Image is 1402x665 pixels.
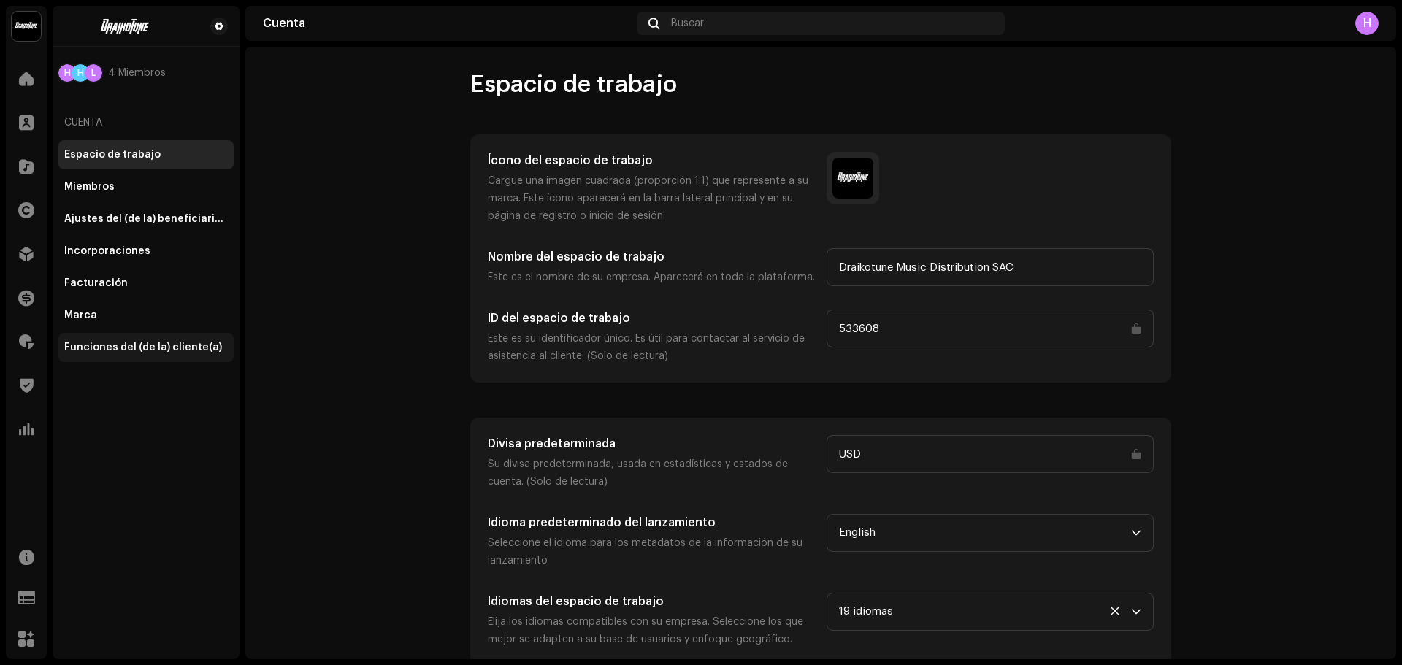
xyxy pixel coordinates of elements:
h5: Ícono del espacio de trabajo [488,152,815,169]
re-m-nav-item: Ajustes del (de la) beneficiario(a) [58,204,234,234]
h5: Idioma predeterminado del lanzamiento [488,514,815,531]
div: H [1355,12,1379,35]
h5: Divisa predeterminada [488,435,815,453]
span: Buscar [671,18,704,29]
span: English [839,515,1131,551]
p: Este es su identificador único. Es útil para contactar al servicio de asistencia al cliente. (Sol... [488,330,815,365]
re-m-nav-item: Miembros [58,172,234,201]
div: Espacio de trabajo [64,149,161,161]
div: dropdown trigger [1131,515,1141,551]
div: H [72,64,89,82]
span: 4 Miembros [108,67,166,79]
span: Espacio de trabajo [470,70,677,99]
div: Marca [64,310,97,321]
re-m-nav-item: Incorporaciones [58,237,234,266]
div: 19 idiomas [839,593,1131,630]
div: Funciones del (de la) cliente(a) [64,342,222,353]
p: Su divisa predeterminada, usada en estadísticas y estados de cuenta. (Solo de lectura) [488,455,815,491]
div: H [58,64,76,82]
re-m-nav-item: Funciones del (de la) cliente(a) [58,333,234,362]
h5: Idiomas del espacio de trabajo [488,593,815,610]
input: Escriba algo... [827,435,1154,473]
re-m-nav-item: Marca [58,301,234,330]
re-m-nav-item: Espacio de trabajo [58,140,234,169]
p: Seleccione el idioma para los metadatos de la información de su lanzamiento [488,534,815,569]
div: Ajustes del (de la) beneficiario(a) [64,213,228,225]
re-m-nav-item: Facturación [58,269,234,298]
div: Cuenta [263,18,631,29]
input: Escriba algo... [827,248,1154,286]
h5: Nombre del espacio de trabajo [488,248,815,266]
p: Este es el nombre de su empresa. Aparecerá en toda la plataforma. [488,269,815,286]
div: Incorporaciones [64,245,150,257]
p: Elija los idiomas compatibles con su empresa. Seleccione los que mejor se adapten a su base de us... [488,613,815,648]
p: Cargue una imagen cuadrada (proporción 1:1) que represente a su marca. Este ícono aparecerá en la... [488,172,815,225]
div: L [85,64,102,82]
div: Facturación [64,277,128,289]
img: 10370c6a-d0e2-4592-b8a2-38f444b0ca44 [12,12,41,41]
div: Miembros [64,181,115,193]
re-a-nav-header: Cuenta [58,105,234,140]
img: 4be5d718-524a-47ed-a2e2-bfbeb4612910 [64,18,187,35]
h5: ID del espacio de trabajo [488,310,815,327]
input: Escriba algo... [827,310,1154,347]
